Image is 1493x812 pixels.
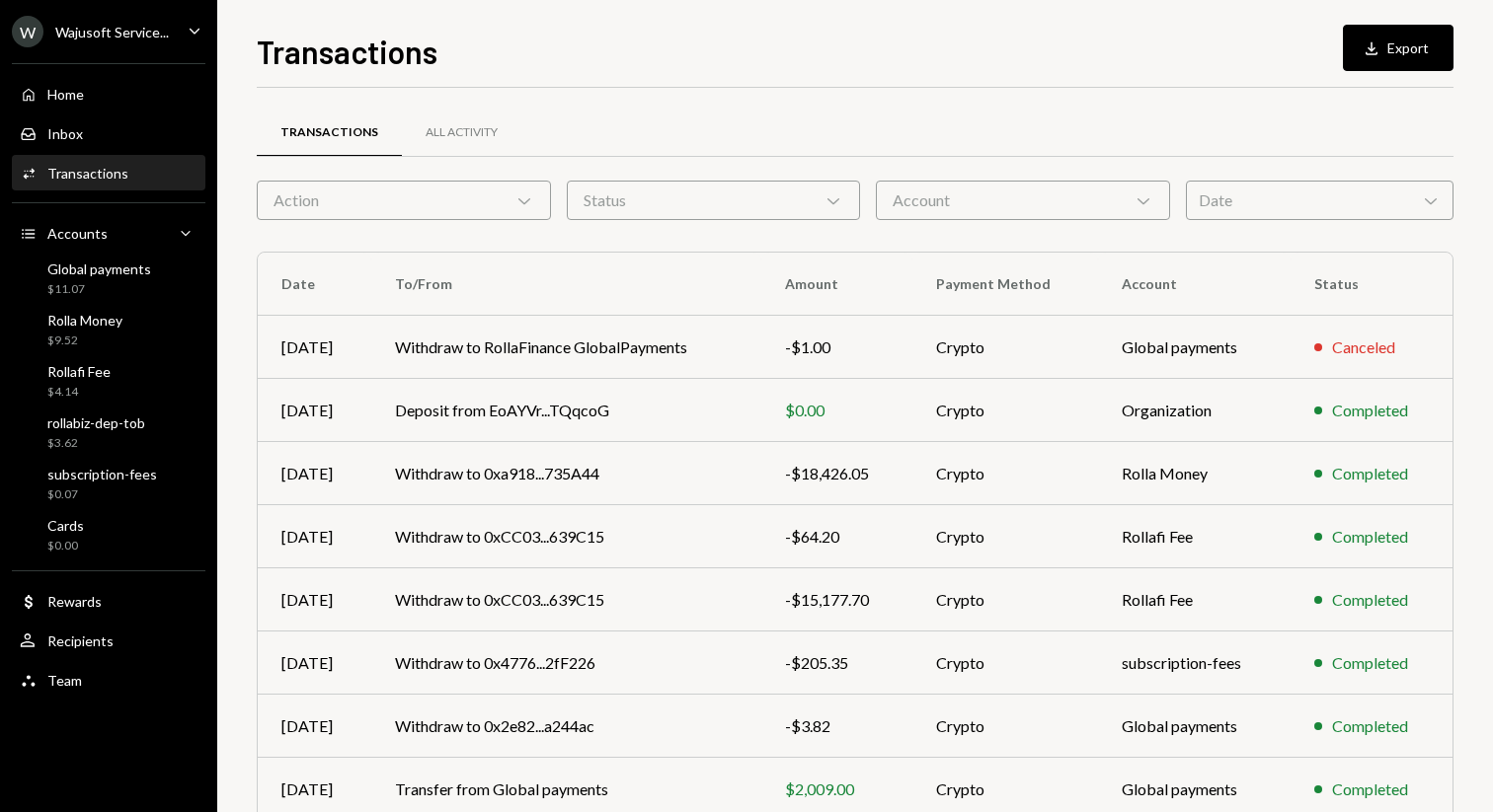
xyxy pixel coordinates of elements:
[1332,588,1408,612] div: Completed
[47,593,102,610] div: Rewards
[1332,525,1408,549] div: Completed
[912,568,1098,631] td: Crypto
[785,462,889,485] div: -$18,426.05
[785,335,889,359] div: -$1.00
[785,777,889,801] div: $2,009.00
[47,86,84,103] div: Home
[12,357,205,405] a: Rollafi Fee$4.14
[281,588,348,612] div: [DATE]
[281,399,348,422] div: [DATE]
[1332,462,1408,485] div: Completed
[281,651,348,675] div: [DATE]
[912,253,1098,316] th: Payment Method
[12,623,205,658] a: Recipients
[257,108,402,158] a: Transactions
[47,125,83,142] div: Inbox
[281,777,348,801] div: [DATE]
[281,525,348,549] div: [DATE]
[47,363,111,380] div: Rollafi Fee
[12,306,205,353] a: Rolla Money$9.52
[1098,253,1290,316] th: Account
[12,255,205,302] a: Global payments$11.07
[371,442,761,505] td: Withdraw to 0xa918...735A44
[12,662,205,698] a: Team
[1186,181,1454,220] div: Date
[281,462,348,485] div: [DATE]
[1098,695,1290,758] td: Global payments
[426,124,498,141] div: All Activity
[785,525,889,549] div: -$64.20
[47,466,157,482] div: subscription-fees
[567,181,861,220] div: Status
[371,505,761,568] td: Withdraw to 0xCC03...639C15
[55,24,169,40] div: Wajusoft Service...
[47,632,114,649] div: Recipients
[1098,316,1290,379] td: Global payments
[47,332,122,349] div: $9.52
[47,260,151,277] div: Global payments
[47,312,122,329] div: Rolla Money
[761,253,912,316] th: Amount
[912,631,1098,695] td: Crypto
[1098,505,1290,568] td: Rollafi Fee
[47,517,84,534] div: Cards
[371,695,761,758] td: Withdraw to 0x2e82...a244ac
[12,115,205,151] a: Inbox
[12,16,43,47] div: W
[912,379,1098,442] td: Crypto
[1098,442,1290,505] td: Rolla Money
[371,379,761,442] td: Deposit from EoAYVr...TQqcoG
[12,511,205,558] a: Cards$0.00
[257,181,551,220] div: Action
[912,442,1098,505] td: Crypto
[12,215,205,251] a: Accounts
[47,538,84,554] div: $0.00
[47,281,151,298] div: $11.07
[1332,651,1408,675] div: Completed
[785,399,889,422] div: $0.00
[257,32,437,71] h1: Transactions
[912,695,1098,758] td: Crypto
[1291,253,1453,316] th: Status
[1098,631,1290,695] td: subscription-fees
[1332,399,1408,422] div: Completed
[281,335,348,359] div: [DATE]
[912,505,1098,568] td: Crypto
[47,435,145,452] div: $3.62
[12,76,205,111] a: Home
[1098,379,1290,442] td: Organization
[12,460,205,507] a: subscription-fees$0.07
[876,181,1170,220] div: Account
[47,414,145,431] div: rollabiz-dep-tob
[47,225,108,242] div: Accounts
[371,253,761,316] th: To/From
[371,568,761,631] td: Withdraw to 0xCC03...639C15
[281,714,348,738] div: [DATE]
[371,631,761,695] td: Withdraw to 0x4776...2fF226
[1332,335,1395,359] div: Canceled
[258,253,371,316] th: Date
[47,486,157,503] div: $0.07
[47,384,111,401] div: $4.14
[280,124,378,141] div: Transactions
[12,155,205,190] a: Transactions
[1098,568,1290,631] td: Rollafi Fee
[12,583,205,619] a: Rewards
[12,408,205,456] a: rollabiz-dep-tob$3.62
[47,672,82,689] div: Team
[47,165,128,182] div: Transactions
[785,714,889,738] div: -$3.82
[1332,777,1408,801] div: Completed
[785,588,889,612] div: -$15,177.70
[912,316,1098,379] td: Crypto
[1332,714,1408,738] div: Completed
[785,651,889,675] div: -$205.35
[371,316,761,379] td: Withdraw to RollaFinance GlobalPayments
[1343,25,1454,71] button: Export
[402,108,521,158] a: All Activity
